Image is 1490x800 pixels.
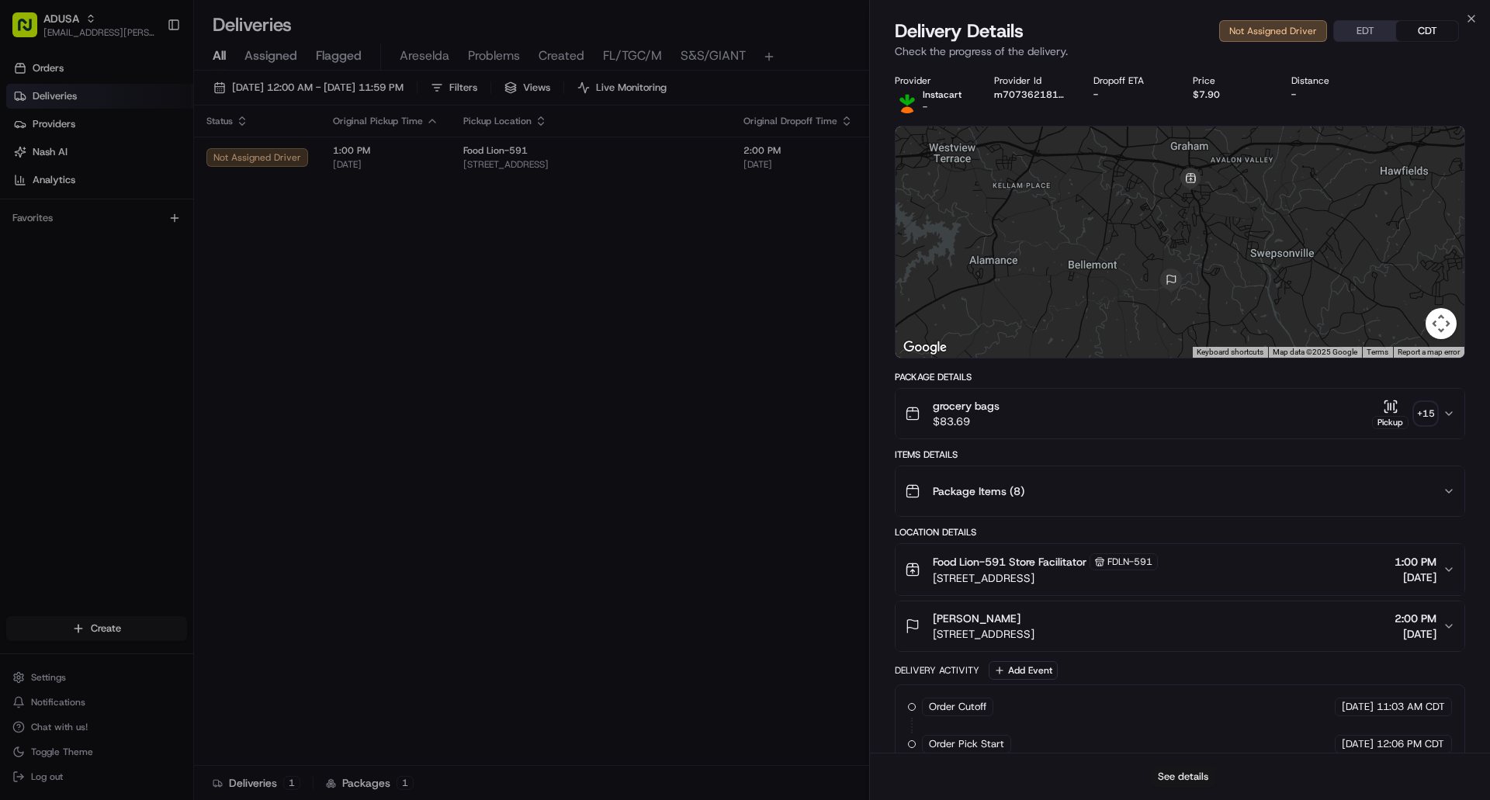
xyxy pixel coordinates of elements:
[1151,766,1215,788] button: See details
[1395,554,1436,570] span: 1:00 PM
[895,74,969,87] div: Provider
[994,88,1069,101] button: m707362181_reassigned_1
[1377,737,1444,751] span: 12:06 PM CDT
[989,661,1058,680] button: Add Event
[896,466,1464,516] button: Package Items (8)
[1395,626,1436,642] span: [DATE]
[1398,348,1460,356] a: Report a map error
[131,227,144,239] div: 💻
[895,43,1465,59] p: Check the progress of the delivery.
[1372,399,1436,429] button: Pickup+15
[1377,700,1445,714] span: 11:03 AM CDT
[1367,348,1388,356] a: Terms (opens in new tab)
[1093,74,1168,87] div: Dropoff ETA
[1197,347,1263,358] button: Keyboard shortcuts
[1291,74,1366,87] div: Distance
[53,164,196,176] div: We're available if you need us!
[933,398,1000,414] span: grocery bags
[16,227,28,239] div: 📗
[16,16,47,47] img: Nash
[1396,21,1458,41] button: CDT
[9,219,125,247] a: 📗Knowledge Base
[933,626,1034,642] span: [STREET_ADDRESS]
[895,88,920,113] img: profile_instacart_ahold_partner.png
[929,700,986,714] span: Order Cutoff
[109,262,188,275] a: Powered byPylon
[264,153,282,171] button: Start new chat
[1372,399,1409,429] button: Pickup
[1342,700,1374,714] span: [DATE]
[1342,737,1374,751] span: [DATE]
[154,263,188,275] span: Pylon
[923,88,962,101] span: Instacart
[895,448,1465,461] div: Items Details
[31,225,119,241] span: Knowledge Base
[1415,403,1436,424] div: + 15
[53,148,255,164] div: Start new chat
[1395,611,1436,626] span: 2:00 PM
[1372,416,1409,429] div: Pickup
[896,389,1464,438] button: grocery bags$83.69Pickup+15
[933,414,1000,429] span: $83.69
[933,611,1020,626] span: [PERSON_NAME]
[923,101,927,113] span: -
[933,483,1024,499] span: Package Items ( 8 )
[16,62,282,87] p: Welcome 👋
[933,570,1158,586] span: [STREET_ADDRESS]
[895,371,1465,383] div: Package Details
[1273,348,1357,356] span: Map data ©2025 Google
[1093,88,1168,101] div: -
[899,338,951,358] img: Google
[125,219,255,247] a: 💻API Documentation
[147,225,249,241] span: API Documentation
[896,601,1464,651] button: [PERSON_NAME][STREET_ADDRESS]2:00 PM[DATE]
[895,19,1024,43] span: Delivery Details
[1291,88,1366,101] div: -
[933,554,1086,570] span: Food Lion-591 Store Facilitator
[994,74,1069,87] div: Provider Id
[895,526,1465,539] div: Location Details
[40,100,256,116] input: Clear
[899,338,951,358] a: Open this area in Google Maps (opens a new window)
[1193,74,1267,87] div: Price
[16,148,43,176] img: 1736555255976-a54dd68f-1ca7-489b-9aae-adbdc363a1c4
[929,737,1004,751] span: Order Pick Start
[1395,570,1436,585] span: [DATE]
[1107,556,1152,568] span: FDLN-591
[1426,308,1457,339] button: Map camera controls
[895,664,979,677] div: Delivery Activity
[1334,21,1396,41] button: EDT
[896,544,1464,595] button: Food Lion-591 Store FacilitatorFDLN-591[STREET_ADDRESS]1:00 PM[DATE]
[1193,88,1267,101] div: $7.90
